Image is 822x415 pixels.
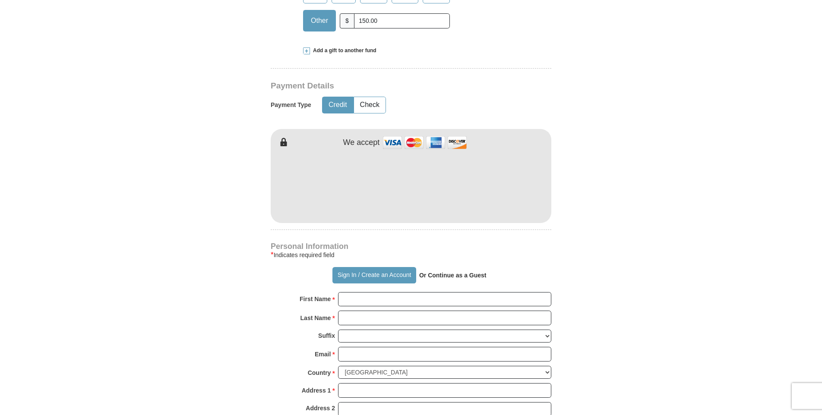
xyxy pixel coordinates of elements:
strong: First Name [300,293,331,305]
strong: Address 1 [302,384,331,396]
strong: Country [308,367,331,379]
button: Sign In / Create an Account [332,267,416,283]
strong: Or Continue as a Guest [419,272,487,279]
img: credit cards accepted [382,133,468,152]
span: $ [340,13,354,28]
strong: Last Name [300,312,331,324]
h4: We accept [343,138,380,148]
h4: Personal Information [271,243,551,250]
span: Add a gift to another fund [310,47,376,54]
strong: Suffix [318,330,335,342]
h3: Payment Details [271,81,491,91]
span: Other [307,14,332,27]
input: Other Amount [354,13,450,28]
strong: Address 2 [306,402,335,414]
button: Check [354,97,386,113]
strong: Email [315,348,331,360]
h5: Payment Type [271,101,311,109]
button: Credit [322,97,353,113]
div: Indicates required field [271,250,551,260]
